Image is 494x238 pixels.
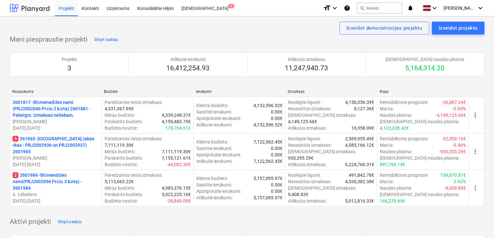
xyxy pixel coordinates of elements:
p: Marža : [380,178,393,185]
p: Atlikušās izmaksas [285,56,328,63]
p: Mērķa budžets : [105,148,135,155]
p: Noslēgtie līgumi : [288,99,321,105]
p: Apstiprinātie ienākumi : [196,152,241,158]
p: Atlikušās izmaksas : [288,125,326,131]
p: Atlikušie ienākumi : [196,194,232,201]
p: 10,358.09€ [351,125,374,131]
p: 4,150,356.39€ [345,99,374,105]
p: 0.00€ [271,145,283,152]
p: 9,408.83€ [288,191,308,198]
span: more_vert [471,111,479,119]
p: 4,132,596.52€ [253,102,283,109]
span: 2 [13,172,18,178]
p: Noslēgtie līgumi : [288,172,321,178]
p: [PERSON_NAME] [13,155,99,161]
p: Klienta budžets : [196,175,228,182]
p: Klienta budžets : [196,102,228,109]
p: [DEMOGRAPHIC_DATA] izmaksas : [288,185,356,191]
p: 0.00€ [271,115,283,122]
button: Meklēt [357,3,402,14]
p: 5,164,314.20 [386,64,464,73]
p: Saistītie ienākumi : [196,182,232,188]
p: 261965 - [GEOGRAPHIC_DATA] (abas ēkas - PRJ2002936 un PRJ2002937) 2601965 [13,135,99,155]
p: -9,408.83€ [444,185,466,191]
span: more_vert [471,148,479,155]
p: A. Lebedevs [13,191,99,198]
i: Zināšanu pamats [344,4,350,12]
p: Budžeta novirze : [105,125,138,131]
button: Slēpt sadaļu [93,35,120,45]
p: 144,279.64€ [380,198,405,204]
div: Slēpt sadaļu [94,36,118,44]
p: 4,132,596.52€ [253,122,283,128]
p: [DEMOGRAPHIC_DATA] naudas plūsma [386,56,464,63]
p: Rentabilitātes prognoze : [380,135,428,142]
p: 0.00€ [271,152,283,158]
p: -32,559.16€ [442,135,466,142]
p: 4,331,367.95€ [105,105,134,112]
p: 930,355.29€ [288,155,314,161]
p: 897,796.14€ [380,161,405,168]
p: 4,122,238.42€ [380,125,409,131]
p: Mani piespraustie projekti [10,35,87,44]
p: Aktīvi projekti [10,217,51,226]
p: Atlikušās izmaksas : [288,198,326,204]
button: Izveidot projektu [432,22,484,35]
span: 1 [228,4,234,8]
span: [PERSON_NAME] [444,5,476,11]
p: Atlikušie ienākumi : [196,122,232,128]
span: search [360,5,365,11]
p: -38,849.00€ [167,198,191,204]
p: Marža : [380,142,393,148]
p: 4,585,166.12€ [345,142,374,148]
p: Apstiprinātie ienākumi : [196,115,241,122]
p: 4,983,376.15€ [162,185,191,191]
p: 2601984 - Blūmendāles nami(PRJ2002096 Prūšu 3 kārta) - 2601984 [13,172,99,191]
p: Pārskatīts budžets : [105,191,143,198]
p: Atlikušie ienākumi : [196,158,232,164]
p: Rentabilitātes prognoze : [380,99,428,105]
p: 134,870.81€ [440,172,466,178]
div: 22601984 -Blūmendāles nami(PRJ2002096 Prūšu 3 kārta) - 2601984A. Lebedevs[DATE]-[DATE] [13,172,99,204]
button: Izveidot demonstrācijas projektu [339,22,429,35]
p: Naudas plūsma : [380,148,412,155]
p: 9,127.36€ [354,105,374,112]
div: Budžets [104,89,190,94]
div: Ienākumi [196,89,283,94]
p: [DATE] - [DATE] [13,198,99,204]
p: Marža : [380,105,393,112]
p: Saistītie ienākumi : [196,145,232,152]
p: 4,339,248.37€ [162,112,191,118]
p: [DEMOGRAPHIC_DATA] naudas plūsma : [380,191,459,198]
p: 0.00€ [271,109,283,115]
p: -26,887.24€ [442,99,466,105]
div: Izmaksas [288,89,374,94]
p: Atlikušās izmaksas : [288,161,326,168]
p: Projekti [62,56,77,63]
p: 4,159,483.75€ [162,118,191,125]
p: Klienta budžets : [196,139,228,145]
p: 5,157,095.97€ [253,194,283,201]
p: Budžeta novirze : [105,161,138,168]
span: more_vert [471,184,479,192]
div: Chat Widget [462,207,494,238]
p: Rentabilitātes prognoze : [380,172,428,178]
p: 491,842.78€ [349,172,374,178]
p: [DEMOGRAPHIC_DATA] naudas plūsma : [380,155,459,161]
i: notifications [407,4,414,12]
p: -930,355.29€ [439,148,466,155]
p: 7,111,119.30€ [105,142,134,148]
p: 4,530,382.38€ [345,178,374,185]
span: 5 [13,136,18,142]
p: [DATE] - [DATE] [13,161,99,168]
i: keyboard_arrow_down [431,4,438,12]
p: Naudas plūsma : [380,112,412,118]
p: -0.65% [452,105,466,112]
p: Budžeta novirze : [105,198,138,204]
p: Nesaistītās izmaksas : [288,178,331,185]
p: [DEMOGRAPHIC_DATA] naudas plūsma : [380,118,459,125]
p: Atlikušie ienākumi [166,56,210,63]
p: [PERSON_NAME] [13,118,99,125]
p: Apstiprinātie ienākumi : [196,188,241,194]
p: -0.46% [452,142,466,148]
